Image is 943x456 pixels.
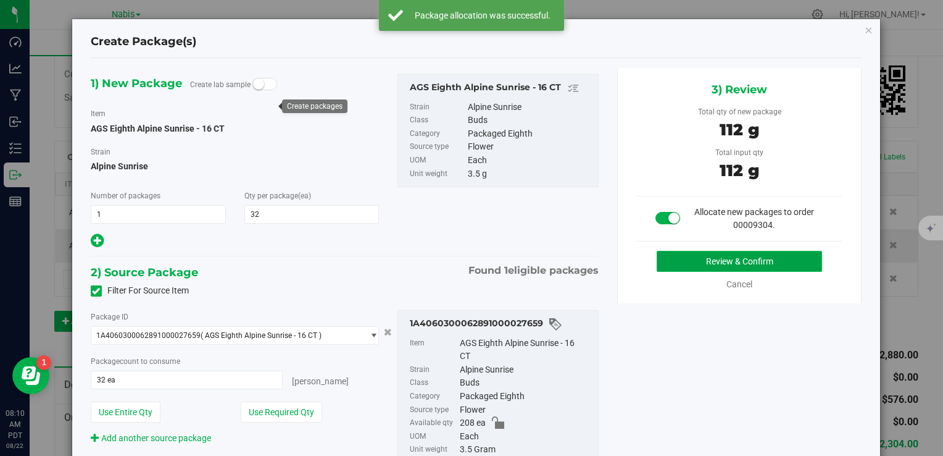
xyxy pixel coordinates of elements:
[410,390,457,403] label: Category
[36,355,51,370] iframe: Resource center unread badge
[460,363,592,377] div: Alpine Sunrise
[410,127,465,141] label: Category
[410,430,457,444] label: UOM
[96,331,201,340] span: 1A4060300062891000027659
[410,403,457,417] label: Source type
[410,376,457,390] label: Class
[468,101,591,114] div: Alpine Sunrise
[91,313,128,321] span: Package ID
[91,263,198,282] span: 2) Source Package
[91,402,160,423] button: Use Entire Qty
[298,192,311,200] span: (ea)
[720,120,759,140] span: 112 g
[363,327,378,344] span: select
[91,124,225,133] span: AGS Eighth Alpine Sunrise - 16 CT
[468,154,591,167] div: Each
[410,154,465,167] label: UOM
[245,206,379,223] input: 32
[504,264,508,276] span: 1
[460,376,592,390] div: Buds
[91,157,380,175] span: Alpine Sunrise
[460,430,592,444] div: Each
[91,74,182,93] span: 1) New Package
[726,279,752,289] a: Cancel
[292,376,349,386] span: [PERSON_NAME]
[241,402,322,423] button: Use Required Qty
[190,75,251,94] label: Create lab sample
[460,337,592,363] div: AGS Eighth Alpine Sunrise - 16 CT
[720,161,759,180] span: 112 g
[410,114,465,127] label: Class
[91,146,110,158] label: Strain
[91,433,211,443] a: Add another source package
[91,238,104,248] span: Add new output
[287,102,343,111] div: Create packages
[410,317,591,332] div: 1A4060300062891000027659
[91,357,180,366] span: Package to consume
[410,140,465,154] label: Source type
[410,363,457,377] label: Strain
[468,140,591,154] div: Flower
[410,337,457,363] label: Item
[468,114,591,127] div: Buds
[91,192,160,200] span: Number of packages
[410,101,465,114] label: Strain
[201,331,322,340] span: ( AGS Eighth Alpine Sunrise - 16 CT )
[91,206,225,223] input: 1
[244,192,311,200] span: Qty per package
[460,403,592,417] div: Flower
[712,80,767,99] span: 3) Review
[380,323,396,341] button: Cancel button
[460,390,592,403] div: Packaged Eighth
[91,34,196,50] h4: Create Package(s)
[468,263,599,278] span: Found eligible packages
[468,127,591,141] div: Packaged Eighth
[468,167,591,181] div: 3.5 g
[12,357,49,394] iframe: Resource center
[715,148,763,157] span: Total input qty
[120,357,139,366] span: count
[657,251,822,272] button: Review & Confirm
[91,284,189,297] label: Filter For Source Item
[410,167,465,181] label: Unit weight
[698,108,781,116] span: Total qty of new package
[410,81,591,96] div: AGS Eighth Alpine Sunrise - 16 CT
[694,207,814,230] span: Allocate new packages to order 00009304.
[460,416,486,430] span: 208 ea
[91,108,106,119] label: Item
[410,9,555,22] div: Package allocation was successful.
[91,371,283,389] input: 32 ea
[410,416,457,430] label: Available qty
